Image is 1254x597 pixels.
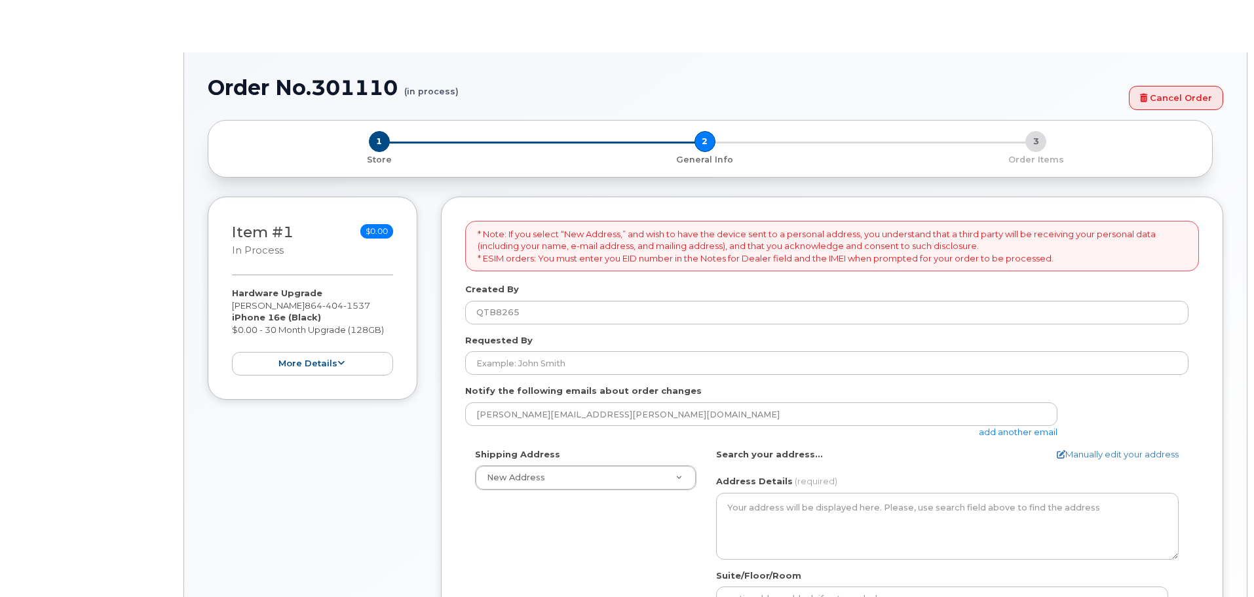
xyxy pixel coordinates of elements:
label: Suite/Floor/Room [716,569,801,582]
span: 404 [322,300,343,311]
input: Example: John Smith [465,351,1188,375]
a: Manually edit your address [1057,448,1179,461]
span: New Address [487,472,545,482]
h1: Order No.301110 [208,76,1122,99]
label: Address Details [716,475,793,488]
span: 1 [369,131,390,152]
span: $0.00 [360,224,393,239]
input: Example: john@appleseed.com [465,402,1057,426]
a: New Address [476,466,696,490]
label: Requested By [465,334,533,347]
a: add another email [979,427,1057,437]
strong: iPhone 16e (Black) [232,312,321,322]
a: Cancel Order [1129,86,1223,110]
span: 1537 [343,300,370,311]
p: Store [224,154,534,166]
label: Notify the following emails about order changes [465,385,702,397]
h3: Item #1 [232,224,294,258]
span: (required) [795,476,837,486]
a: 1 Store [219,152,539,166]
label: Created By [465,283,519,296]
div: [PERSON_NAME] $0.00 - 30 Month Upgrade (128GB) [232,287,393,376]
button: more details [232,352,393,376]
span: 864 [305,300,370,311]
strong: Hardware Upgrade [232,288,322,298]
label: Shipping Address [475,448,560,461]
small: (in process) [404,76,459,96]
small: in process [232,244,284,256]
label: Search your address... [716,448,823,461]
p: * Note: If you select “New Address,” and wish to have the device sent to a personal address, you ... [478,228,1187,265]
